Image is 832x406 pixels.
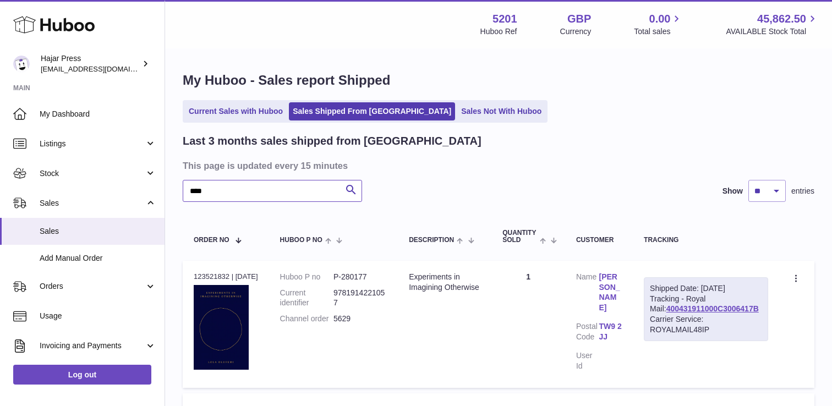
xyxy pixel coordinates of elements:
[492,12,517,26] strong: 5201
[644,277,768,341] div: Tracking - Royal Mail:
[480,26,517,37] div: Huboo Ref
[280,272,333,282] dt: Huboo P no
[560,26,592,37] div: Currency
[289,102,455,120] a: Sales Shipped From [GEOGRAPHIC_DATA]
[194,272,258,282] div: 123521832 | [DATE]
[183,134,481,149] h2: Last 3 months sales shipped from [GEOGRAPHIC_DATA]
[40,226,156,237] span: Sales
[576,237,622,244] div: Customer
[576,272,599,316] dt: Name
[280,288,333,309] dt: Current identifier
[40,198,145,209] span: Sales
[40,341,145,351] span: Invoicing and Payments
[40,139,145,149] span: Listings
[576,321,599,345] dt: Postal Code
[194,285,249,370] img: 1620153565.png
[41,53,140,74] div: Hajar Press
[40,109,156,119] span: My Dashboard
[634,12,683,37] a: 0.00 Total sales
[40,253,156,264] span: Add Manual Order
[333,314,387,324] dd: 5629
[409,237,454,244] span: Description
[40,311,156,321] span: Usage
[502,229,537,244] span: Quantity Sold
[194,237,229,244] span: Order No
[41,64,162,73] span: [EMAIL_ADDRESS][DOMAIN_NAME]
[280,237,322,244] span: Huboo P no
[40,168,145,179] span: Stock
[599,321,622,342] a: TW9 2JJ
[457,102,545,120] a: Sales Not With Huboo
[183,160,812,172] h3: This page is updated every 15 minutes
[183,72,814,89] h1: My Huboo - Sales report Shipped
[333,288,387,309] dd: 9781914221057
[644,237,768,244] div: Tracking
[599,272,622,314] a: [PERSON_NAME]
[185,102,287,120] a: Current Sales with Huboo
[13,365,151,385] a: Log out
[40,281,145,292] span: Orders
[650,283,762,294] div: Shipped Date: [DATE]
[649,12,671,26] span: 0.00
[576,350,599,371] dt: User Id
[13,56,30,72] img: editorial@hajarpress.com
[757,12,806,26] span: 45,862.50
[650,314,762,335] div: Carrier Service: ROYALMAIL48IP
[791,186,814,196] span: entries
[409,272,480,293] div: Experiments in Imagining Otherwise
[722,186,743,196] label: Show
[280,314,333,324] dt: Channel order
[491,261,565,388] td: 1
[333,272,387,282] dd: P-280177
[666,304,759,313] a: 400431911000C3006417B
[726,26,819,37] span: AVAILABLE Stock Total
[567,12,591,26] strong: GBP
[634,26,683,37] span: Total sales
[726,12,819,37] a: 45,862.50 AVAILABLE Stock Total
